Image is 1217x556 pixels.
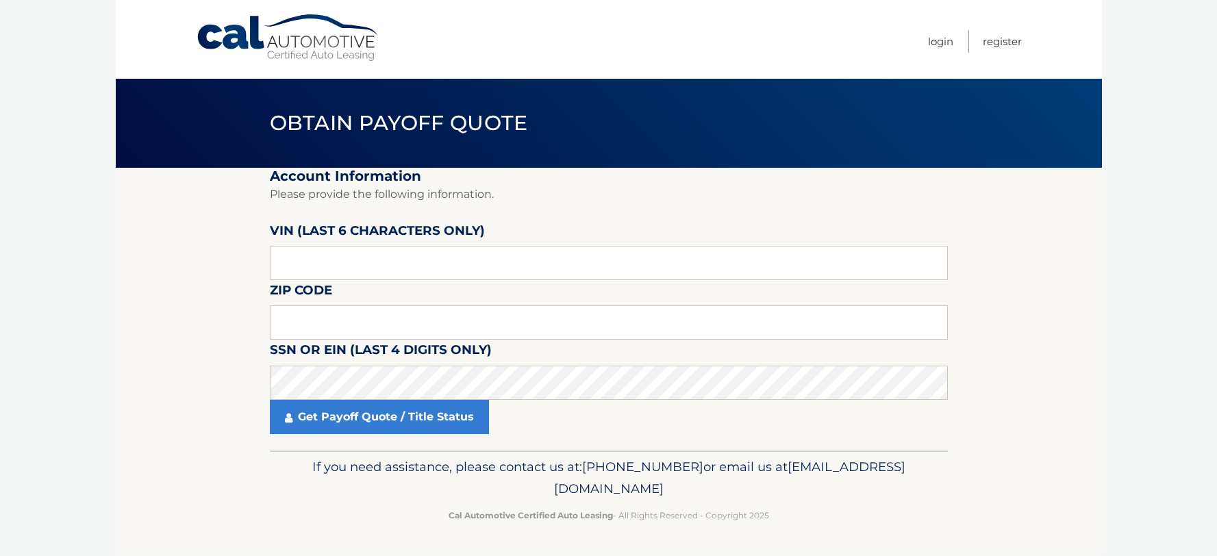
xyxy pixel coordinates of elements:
span: [PHONE_NUMBER] [582,459,703,475]
p: If you need assistance, please contact us at: or email us at [279,456,939,500]
a: Get Payoff Quote / Title Status [270,400,489,434]
span: Obtain Payoff Quote [270,110,528,136]
label: VIN (last 6 characters only) [270,220,485,246]
p: - All Rights Reserved - Copyright 2025 [279,508,939,522]
label: SSN or EIN (last 4 digits only) [270,340,492,365]
a: Cal Automotive [196,14,381,62]
p: Please provide the following information. [270,185,948,204]
a: Login [928,30,953,53]
strong: Cal Automotive Certified Auto Leasing [449,510,613,520]
label: Zip Code [270,280,332,305]
a: Register [983,30,1022,53]
h2: Account Information [270,168,948,185]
